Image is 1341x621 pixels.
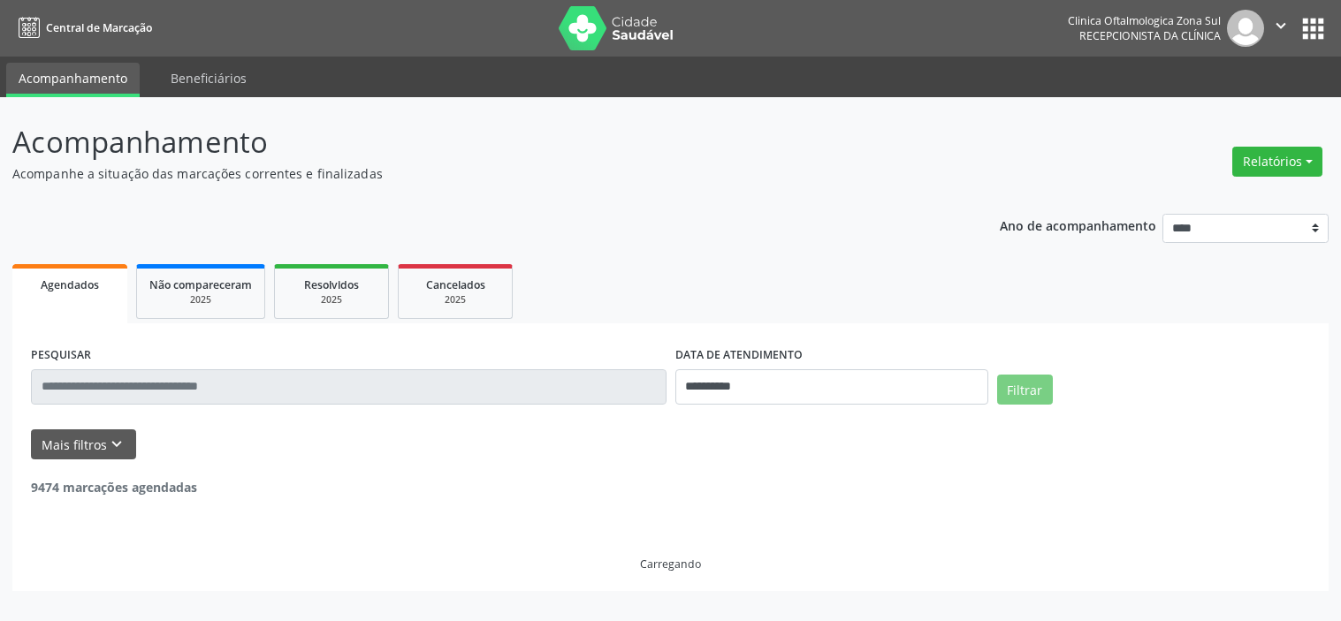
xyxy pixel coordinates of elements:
[46,20,152,35] span: Central de Marcação
[287,293,376,307] div: 2025
[12,13,152,42] a: Central de Marcação
[149,293,252,307] div: 2025
[41,277,99,292] span: Agendados
[1264,10,1298,47] button: 
[12,120,933,164] p: Acompanhamento
[1079,28,1221,43] span: Recepcionista da clínica
[158,63,259,94] a: Beneficiários
[411,293,499,307] div: 2025
[31,429,136,460] button: Mais filtroskeyboard_arrow_down
[426,277,485,292] span: Cancelados
[1298,13,1329,44] button: apps
[1271,16,1291,35] i: 
[1232,147,1322,177] button: Relatórios
[6,63,140,97] a: Acompanhamento
[1227,10,1264,47] img: img
[31,342,91,369] label: PESQUISAR
[1000,214,1156,236] p: Ano de acompanhamento
[12,164,933,183] p: Acompanhe a situação das marcações correntes e finalizadas
[997,375,1053,405] button: Filtrar
[640,557,701,572] div: Carregando
[31,479,197,496] strong: 9474 marcações agendadas
[107,435,126,454] i: keyboard_arrow_down
[149,277,252,292] span: Não compareceram
[304,277,359,292] span: Resolvidos
[675,342,803,369] label: DATA DE ATENDIMENTO
[1068,13,1221,28] div: Clinica Oftalmologica Zona Sul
